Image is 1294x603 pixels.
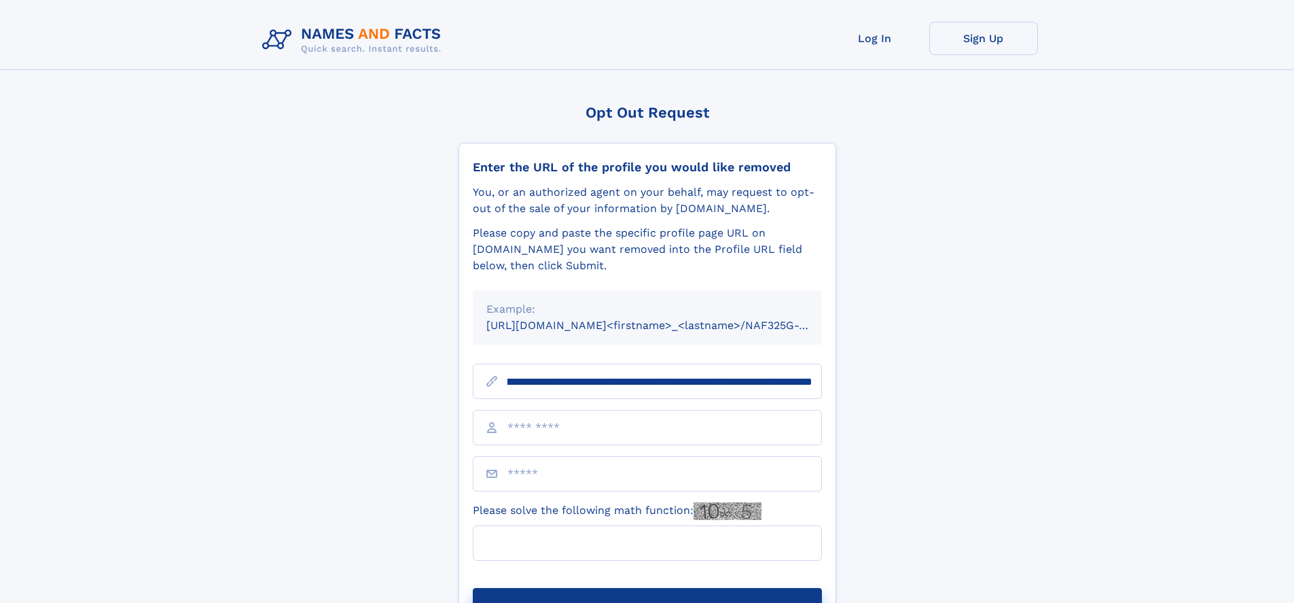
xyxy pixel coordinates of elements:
[929,22,1038,55] a: Sign Up
[486,319,848,332] small: [URL][DOMAIN_NAME]<firstname>_<lastname>/NAF325G-xxxxxxxx
[473,225,822,274] div: Please copy and paste the specific profile page URL on [DOMAIN_NAME] you want removed into the Pr...
[257,22,452,58] img: Logo Names and Facts
[473,160,822,175] div: Enter the URL of the profile you would like removed
[486,301,808,317] div: Example:
[473,502,761,520] label: Please solve the following math function:
[821,22,929,55] a: Log In
[459,104,836,121] div: Opt Out Request
[473,184,822,217] div: You, or an authorized agent on your behalf, may request to opt-out of the sale of your informatio...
